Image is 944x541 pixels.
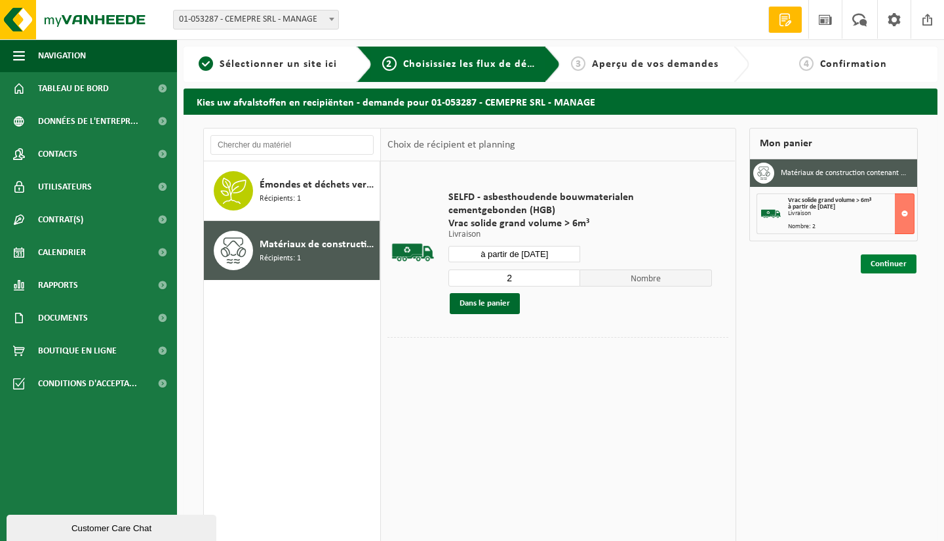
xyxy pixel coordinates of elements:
[448,217,712,230] span: Vrac solide grand volume > 6m³
[174,10,338,29] span: 01-053287 - CEMEPRE SRL - MANAGE
[788,203,835,210] strong: à partir de [DATE]
[210,135,374,155] input: Chercher du matériel
[799,56,814,71] span: 4
[38,39,86,72] span: Navigation
[820,59,887,70] span: Confirmation
[571,56,585,71] span: 3
[38,334,117,367] span: Boutique en ligne
[38,367,137,400] span: Conditions d'accepta...
[38,170,92,203] span: Utilisateurs
[199,56,213,71] span: 1
[184,89,937,114] h2: Kies uw afvalstoffen en recipiënten - demande pour 01-053287 - CEMEPRE SRL - MANAGE
[204,221,380,280] button: Matériaux de construction contenant de l'amiante lié au ciment (non friable) Récipients: 1
[260,252,301,265] span: Récipients: 1
[260,237,376,252] span: Matériaux de construction contenant de l'amiante lié au ciment (non friable)
[38,72,109,105] span: Tableau de bord
[190,56,346,72] a: 1Sélectionner un site ici
[260,193,301,205] span: Récipients: 1
[448,230,712,239] p: Livraison
[38,138,77,170] span: Contacts
[173,10,339,30] span: 01-053287 - CEMEPRE SRL - MANAGE
[749,128,918,159] div: Mon panier
[788,224,914,230] div: Nombre: 2
[382,56,397,71] span: 2
[450,293,520,314] button: Dans le panier
[38,269,78,302] span: Rapports
[788,197,871,204] span: Vrac solide grand volume > 6m³
[448,246,580,262] input: Sélectionnez date
[38,236,86,269] span: Calendrier
[38,105,138,138] span: Données de l'entrepr...
[448,191,712,217] span: SELFD - asbesthoudende bouwmaterialen cementgebonden (HGB)
[7,512,219,541] iframe: chat widget
[38,302,88,334] span: Documents
[381,129,522,161] div: Choix de récipient et planning
[788,210,914,217] div: Livraison
[38,203,83,236] span: Contrat(s)
[861,254,916,273] a: Continuer
[220,59,337,70] span: Sélectionner un site ici
[592,59,718,70] span: Aperçu de vos demandes
[781,163,908,184] h3: Matériaux de construction contenant de l'amiante lié au ciment (non friable)
[204,161,380,221] button: Émondes et déchets verts Ø < 12 cm Récipients: 1
[580,270,712,287] span: Nombre
[403,59,621,70] span: Choisissiez les flux de déchets et récipients
[260,177,376,193] span: Émondes et déchets verts Ø < 12 cm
